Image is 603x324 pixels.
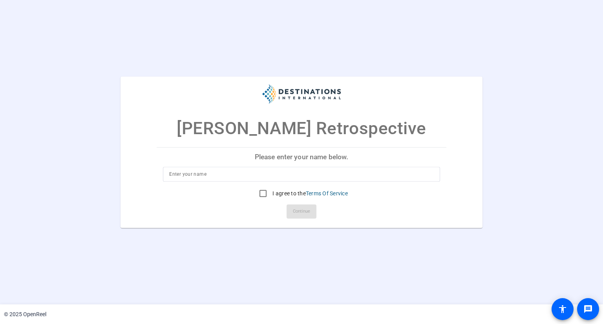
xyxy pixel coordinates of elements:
[262,84,341,104] img: company-logo
[583,304,593,314] mat-icon: message
[157,147,446,166] p: Please enter your name below.
[4,310,46,319] div: © 2025 OpenReel
[169,169,433,179] input: Enter your name
[271,189,348,197] label: I agree to the
[558,304,567,314] mat-icon: accessibility
[177,115,426,141] p: [PERSON_NAME] Retrospective
[306,190,348,197] a: Terms Of Service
